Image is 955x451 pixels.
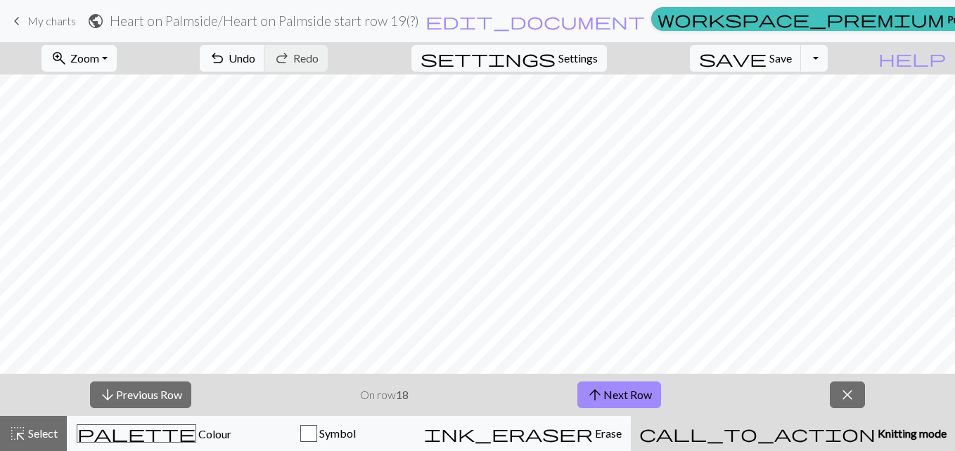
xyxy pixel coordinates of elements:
span: Undo [229,51,255,65]
span: close [839,385,856,405]
h2: Heart on Palmside / Heart on Palmside start row 19(?) [110,13,419,29]
span: Select [26,426,58,440]
span: palette [77,424,196,443]
span: Erase [593,426,622,440]
span: Colour [196,427,231,440]
strong: 18 [396,388,409,401]
button: Colour [67,416,241,451]
p: On row [360,386,409,403]
span: save [699,48,767,68]
button: Symbol [241,416,416,451]
button: Undo [200,45,265,72]
button: Previous Row [90,381,191,408]
span: edit_document [425,11,645,31]
i: Settings [421,50,556,67]
span: workspace_premium [658,9,944,29]
span: settings [421,48,556,68]
span: keyboard_arrow_left [8,11,25,31]
span: Settings [558,50,598,67]
span: My charts [27,14,76,27]
span: Save [769,51,792,65]
span: arrow_downward [99,385,116,405]
button: Save [690,45,802,72]
span: call_to_action [639,424,876,443]
span: undo [209,48,226,68]
span: highlight_alt [9,424,26,443]
button: Next Row [577,381,661,408]
span: help [878,48,946,68]
button: Knitting mode [631,416,955,451]
span: public [87,11,104,31]
button: Erase [415,416,631,451]
button: SettingsSettings [411,45,607,72]
span: zoom_in [51,48,68,68]
span: Zoom [70,51,99,65]
button: Zoom [41,45,117,72]
span: Symbol [317,426,356,440]
span: arrow_upward [587,385,603,405]
span: Knitting mode [876,426,947,440]
span: ink_eraser [424,424,593,443]
a: My charts [8,9,76,33]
